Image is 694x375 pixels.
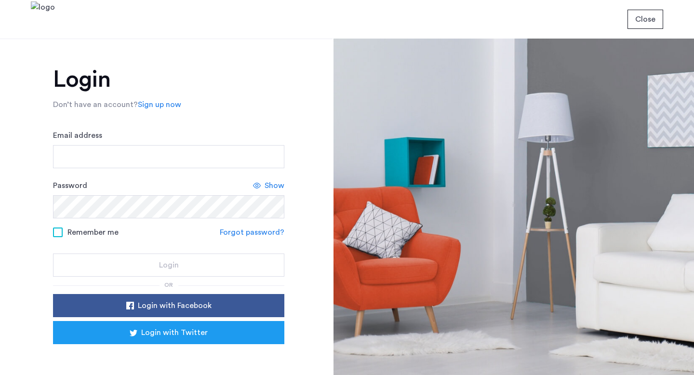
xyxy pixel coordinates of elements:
span: Login with Facebook [138,300,212,311]
span: or [164,282,173,288]
h1: Login [53,68,284,91]
span: Remember me [67,227,119,238]
span: Don’t have an account? [53,101,138,108]
label: Password [53,180,87,191]
button: button [53,294,284,317]
span: Login with Twitter [141,327,208,338]
label: Email address [53,130,102,141]
a: Forgot password? [220,227,284,238]
span: Close [635,13,655,25]
a: Sign up now [138,99,181,110]
button: button [53,254,284,277]
button: button [53,321,284,344]
span: Show [265,180,284,191]
button: button [627,10,663,29]
span: Login [159,259,179,271]
img: logo [31,1,55,38]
